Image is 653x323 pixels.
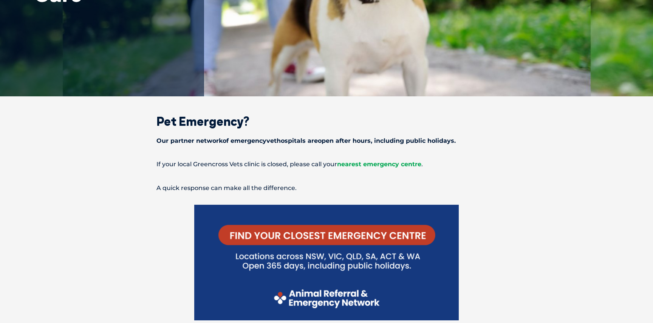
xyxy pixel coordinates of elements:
[223,137,266,144] span: of emergency
[156,137,223,144] span: Our partner network
[638,34,646,42] button: Search
[156,161,337,168] span: If your local Greencross Vets clinic is closed, please call your
[130,115,523,127] h2: Pet Emergency?
[421,161,423,168] span: .
[266,137,277,144] span: vet
[277,137,306,144] span: hospitals
[318,137,456,144] span: open after hours, including public holidays.
[308,137,318,144] span: are
[156,184,297,192] span: A quick response can make all the difference.
[337,161,421,168] a: nearest emergency centre
[194,205,459,320] img: Find your local emergency centre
